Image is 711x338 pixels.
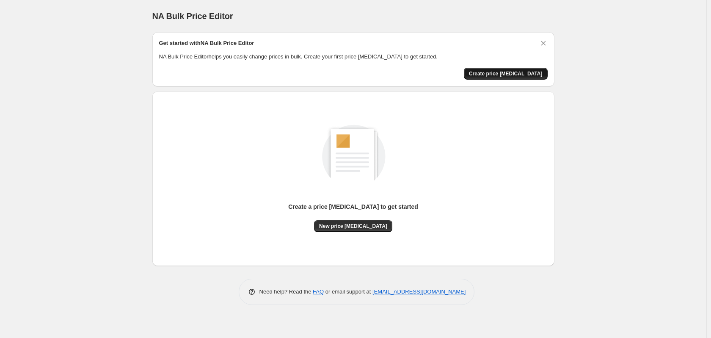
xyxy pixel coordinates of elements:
[259,288,313,295] span: Need help? Read the
[314,220,392,232] button: New price [MEDICAL_DATA]
[288,202,418,211] p: Create a price [MEDICAL_DATA] to get started
[313,288,324,295] a: FAQ
[152,11,233,21] span: NA Bulk Price Editor
[159,53,548,61] p: NA Bulk Price Editor helps you easily change prices in bulk. Create your first price [MEDICAL_DAT...
[324,288,372,295] span: or email support at
[319,223,387,230] span: New price [MEDICAL_DATA]
[159,39,254,47] h2: Get started with NA Bulk Price Editor
[469,70,543,77] span: Create price [MEDICAL_DATA]
[539,39,548,47] button: Dismiss card
[372,288,466,295] a: [EMAIL_ADDRESS][DOMAIN_NAME]
[464,68,548,80] button: Create price change job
